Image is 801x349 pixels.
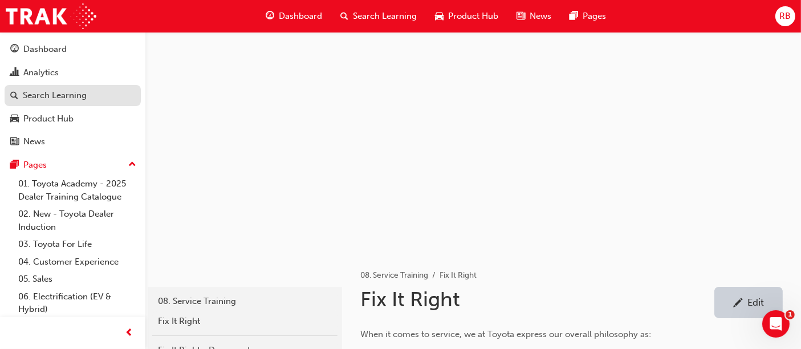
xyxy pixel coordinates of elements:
[14,288,141,318] a: 06. Electrification (EV & Hybrid)
[5,39,141,60] a: Dashboard
[10,68,19,78] span: chart-icon
[360,270,428,280] a: 08. Service Training
[775,6,795,26] button: RB
[353,10,417,23] span: Search Learning
[440,269,477,282] li: Fix It Right
[5,131,141,152] a: News
[733,298,743,310] span: pencil-icon
[340,9,348,23] span: search-icon
[5,155,141,176] button: Pages
[14,236,141,253] a: 03. Toyota For Life
[14,253,141,271] a: 04. Customer Experience
[6,3,96,29] img: Trak
[560,5,615,28] a: pages-iconPages
[360,287,714,312] h1: Fix It Right
[23,66,59,79] div: Analytics
[5,108,141,129] a: Product Hub
[152,311,338,331] a: Fix It Right
[331,5,426,28] a: search-iconSearch Learning
[14,205,141,236] a: 02. New - Toyota Dealer Induction
[128,157,136,172] span: up-icon
[5,36,141,155] button: DashboardAnalyticsSearch LearningProduct HubNews
[266,9,274,23] span: guage-icon
[714,287,783,318] a: Edit
[257,5,331,28] a: guage-iconDashboard
[23,89,87,102] div: Search Learning
[360,329,651,339] span: When it comes to service, we at Toyota express our overall philosophy as:
[158,295,332,308] div: 08. Service Training
[530,10,551,23] span: News
[10,160,19,171] span: pages-icon
[517,9,525,23] span: news-icon
[23,135,45,148] div: News
[747,297,764,308] div: Edit
[10,114,19,124] span: car-icon
[426,5,507,28] a: car-iconProduct Hub
[762,310,790,338] iframe: Intercom live chat
[507,5,560,28] a: news-iconNews
[435,9,444,23] span: car-icon
[786,310,795,319] span: 1
[279,10,322,23] span: Dashboard
[10,44,19,55] span: guage-icon
[125,326,134,340] span: prev-icon
[448,10,498,23] span: Product Hub
[23,159,47,172] div: Pages
[152,291,338,311] a: 08. Service Training
[14,270,141,288] a: 05. Sales
[14,175,141,205] a: 01. Toyota Academy - 2025 Dealer Training Catalogue
[10,91,18,101] span: search-icon
[10,137,19,147] span: news-icon
[5,85,141,106] a: Search Learning
[23,112,74,125] div: Product Hub
[23,43,67,56] div: Dashboard
[158,315,332,328] div: Fix It Right
[570,9,578,23] span: pages-icon
[583,10,606,23] span: Pages
[779,10,791,23] span: RB
[5,62,141,83] a: Analytics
